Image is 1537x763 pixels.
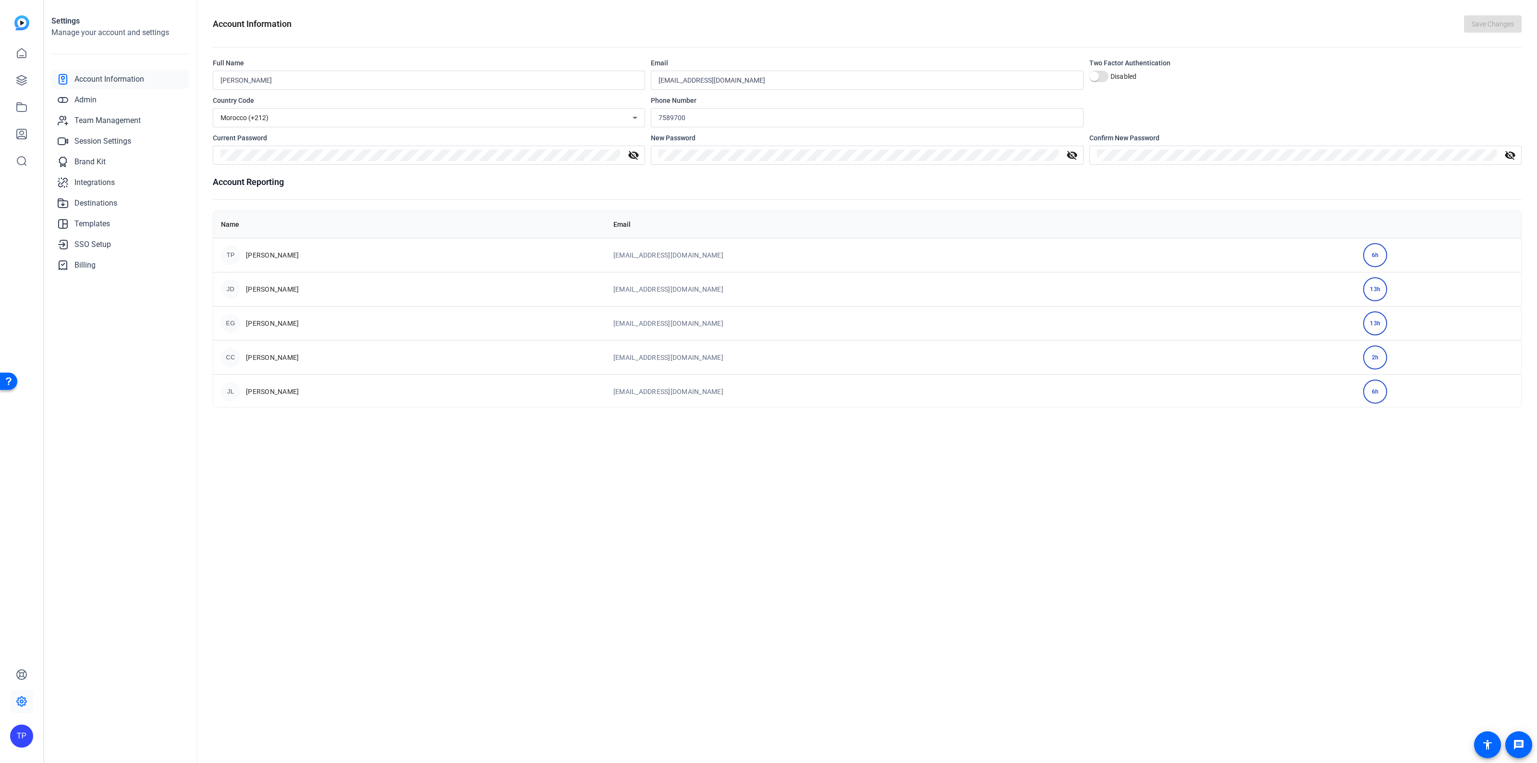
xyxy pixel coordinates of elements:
span: Morocco (+212) [220,114,268,122]
div: New Password [651,133,1083,143]
div: TP [10,725,33,748]
div: JL [221,382,240,401]
div: TP [221,246,240,265]
span: Destinations [74,197,117,209]
mat-icon: visibility_off [1061,149,1084,161]
div: 6h [1363,380,1387,404]
span: SSO Setup [74,239,111,250]
div: Confirm New Password [1089,133,1522,143]
a: Team Management [51,111,189,130]
a: Destinations [51,194,189,213]
a: Session Settings [51,132,189,151]
a: Billing [51,256,189,275]
span: Templates [74,218,110,230]
div: Current Password [213,133,645,143]
td: [EMAIL_ADDRESS][DOMAIN_NAME] [606,238,1355,272]
a: Templates [51,214,189,234]
span: [PERSON_NAME] [246,319,299,328]
a: SSO Setup [51,235,189,254]
mat-icon: message [1513,739,1525,751]
h2: Manage your account and settings [51,27,189,38]
span: Team Management [74,115,141,126]
span: [PERSON_NAME] [246,250,299,260]
h1: Account Information [213,17,292,31]
span: [PERSON_NAME] [246,387,299,396]
a: Admin [51,90,189,110]
img: blue-gradient.svg [14,15,29,30]
input: Enter your email... [659,74,1075,86]
div: 13h [1363,277,1387,301]
div: EG [221,314,240,333]
mat-icon: accessibility [1482,739,1493,751]
div: Country Code [213,96,645,105]
mat-icon: visibility_off [622,149,645,161]
span: Brand Kit [74,156,106,168]
td: [EMAIL_ADDRESS][DOMAIN_NAME] [606,272,1355,306]
td: [EMAIL_ADDRESS][DOMAIN_NAME] [606,340,1355,374]
span: Session Settings [74,135,131,147]
a: Brand Kit [51,152,189,172]
div: Phone Number [651,96,1083,105]
input: Enter your phone number... [659,112,1075,123]
td: [EMAIL_ADDRESS][DOMAIN_NAME] [606,306,1355,340]
span: Integrations [74,177,115,188]
div: Full Name [213,58,645,68]
td: [EMAIL_ADDRESS][DOMAIN_NAME] [606,374,1355,408]
h1: Settings [51,15,189,27]
div: 2h [1363,345,1387,369]
div: 6h [1363,243,1387,267]
span: Account Information [74,74,144,85]
div: CC [221,348,240,367]
th: Email [606,211,1355,238]
mat-icon: visibility_off [1499,149,1522,161]
span: Billing [74,259,96,271]
th: Name [213,211,606,238]
a: Account Information [51,70,189,89]
div: Two Factor Authentication [1089,58,1522,68]
input: Enter your name... [220,74,637,86]
div: Email [651,58,1083,68]
div: JD [221,280,240,299]
div: 13h [1363,311,1387,335]
h1: Account Reporting [213,175,1522,189]
label: Disabled [1109,72,1137,81]
span: [PERSON_NAME] [246,284,299,294]
a: Integrations [51,173,189,192]
span: Admin [74,94,97,106]
span: [PERSON_NAME] [246,353,299,362]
